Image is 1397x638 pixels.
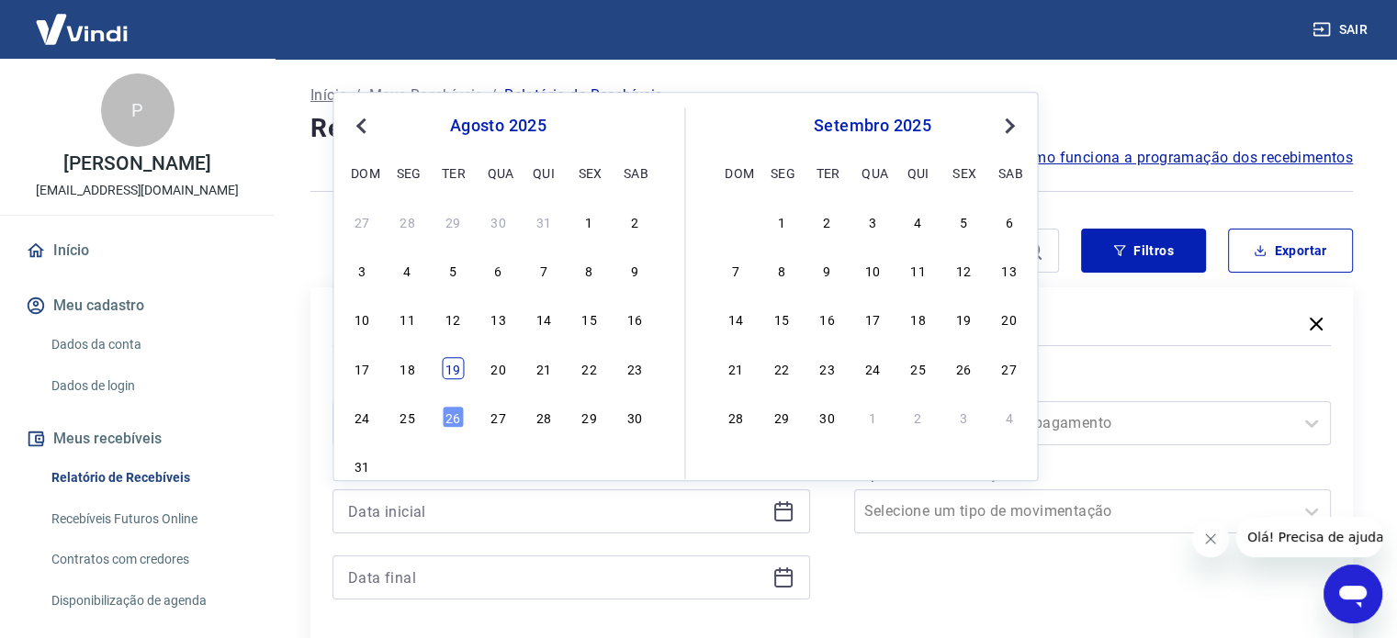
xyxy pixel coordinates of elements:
div: Choose sexta-feira, 29 de agosto de 2025 [578,406,600,428]
div: Choose terça-feira, 30 de setembro de 2025 [816,406,838,428]
div: Choose terça-feira, 5 de agosto de 2025 [442,259,464,281]
div: Choose quinta-feira, 4 de setembro de 2025 [533,455,555,477]
button: Sair [1309,13,1375,47]
img: Vindi [22,1,141,57]
div: Choose segunda-feira, 29 de setembro de 2025 [771,406,793,428]
div: Choose segunda-feira, 25 de agosto de 2025 [397,406,419,428]
div: Choose quinta-feira, 14 de agosto de 2025 [533,308,555,330]
p: Relatório de Recebíveis [504,84,662,106]
div: Choose terça-feira, 2 de setembro de 2025 [442,455,464,477]
div: Choose segunda-feira, 1 de setembro de 2025 [397,455,419,477]
div: Choose terça-feira, 29 de julho de 2025 [442,210,464,232]
div: Choose quinta-feira, 31 de julho de 2025 [533,210,555,232]
a: Início [22,230,253,271]
a: Dados da conta [44,326,253,364]
iframe: Mensagem da empresa [1236,517,1382,557]
div: Choose quinta-feira, 18 de setembro de 2025 [907,308,929,330]
div: sex [952,162,975,184]
div: Choose sábado, 20 de setembro de 2025 [998,308,1020,330]
div: sab [998,162,1020,184]
p: [PERSON_NAME] [63,154,210,173]
div: Choose sábado, 2 de agosto de 2025 [624,210,646,232]
label: Tipo de Movimentação [858,464,1328,486]
div: Choose quarta-feira, 17 de setembro de 2025 [862,308,884,330]
div: Choose segunda-feira, 1 de setembro de 2025 [771,210,793,232]
button: Previous Month [350,115,372,137]
div: Choose sexta-feira, 26 de setembro de 2025 [952,357,975,379]
div: Choose sábado, 16 de agosto de 2025 [624,308,646,330]
div: Choose quinta-feira, 4 de setembro de 2025 [907,210,929,232]
div: Choose domingo, 7 de setembro de 2025 [725,259,747,281]
div: Choose domingo, 21 de setembro de 2025 [725,357,747,379]
div: Choose domingo, 3 de agosto de 2025 [351,259,373,281]
iframe: Fechar mensagem [1192,520,1229,557]
input: Data inicial [348,498,765,525]
div: Choose sexta-feira, 12 de setembro de 2025 [952,259,975,281]
div: sex [578,162,600,184]
div: qui [533,162,555,184]
a: Contratos com credores [44,541,253,578]
div: dom [725,162,747,184]
div: Choose sábado, 6 de setembro de 2025 [624,455,646,477]
div: Choose segunda-feira, 22 de setembro de 2025 [771,357,793,379]
div: Choose domingo, 24 de agosto de 2025 [351,406,373,428]
div: Choose segunda-feira, 4 de agosto de 2025 [397,259,419,281]
div: Choose domingo, 10 de agosto de 2025 [351,308,373,330]
a: Disponibilização de agenda [44,582,253,620]
div: Choose terça-feira, 19 de agosto de 2025 [442,357,464,379]
div: Choose sábado, 27 de setembro de 2025 [998,357,1020,379]
div: month 2025-09 [723,207,1023,430]
button: Next Month [998,115,1020,137]
div: Choose quarta-feira, 1 de outubro de 2025 [862,406,884,428]
div: Choose terça-feira, 23 de setembro de 2025 [816,357,838,379]
div: Choose quarta-feira, 20 de agosto de 2025 [487,357,509,379]
div: Choose sexta-feira, 5 de setembro de 2025 [952,210,975,232]
div: Choose quinta-feira, 28 de agosto de 2025 [533,406,555,428]
div: Choose quarta-feira, 6 de agosto de 2025 [487,259,509,281]
span: Olá! Precisa de ajuda? [11,13,154,28]
div: Choose segunda-feira, 8 de setembro de 2025 [771,259,793,281]
p: Meus Recebíveis [369,84,483,106]
div: Choose quinta-feira, 7 de agosto de 2025 [533,259,555,281]
div: Choose quarta-feira, 30 de julho de 2025 [487,210,509,232]
div: setembro 2025 [723,115,1023,137]
div: Choose sábado, 4 de outubro de 2025 [998,406,1020,428]
p: / [490,84,497,106]
div: Choose terça-feira, 9 de setembro de 2025 [816,259,838,281]
div: Choose segunda-feira, 18 de agosto de 2025 [397,357,419,379]
button: Filtros [1081,229,1206,273]
div: Choose sexta-feira, 5 de setembro de 2025 [578,455,600,477]
div: Choose domingo, 14 de setembro de 2025 [725,308,747,330]
div: Choose segunda-feira, 15 de setembro de 2025 [771,308,793,330]
div: Choose sábado, 23 de agosto de 2025 [624,357,646,379]
div: Choose sexta-feira, 3 de outubro de 2025 [952,406,975,428]
div: Choose segunda-feira, 28 de julho de 2025 [397,210,419,232]
div: Choose sexta-feira, 15 de agosto de 2025 [578,308,600,330]
div: P [101,73,175,147]
div: Choose domingo, 27 de julho de 2025 [351,210,373,232]
div: month 2025-08 [348,207,648,479]
a: Recebíveis Futuros Online [44,500,253,538]
div: Choose quarta-feira, 3 de setembro de 2025 [487,455,509,477]
div: Choose sexta-feira, 19 de setembro de 2025 [952,308,975,330]
div: Choose quinta-feira, 25 de setembro de 2025 [907,357,929,379]
p: Início [310,84,347,106]
a: Saiba como funciona a programação dos recebimentos [974,147,1353,169]
div: Choose terça-feira, 2 de setembro de 2025 [816,210,838,232]
div: Choose terça-feira, 26 de agosto de 2025 [442,406,464,428]
div: Choose segunda-feira, 11 de agosto de 2025 [397,308,419,330]
div: Choose sexta-feira, 8 de agosto de 2025 [578,259,600,281]
div: Choose quarta-feira, 3 de setembro de 2025 [862,210,884,232]
div: Choose quarta-feira, 13 de agosto de 2025 [487,308,509,330]
div: dom [351,162,373,184]
div: Choose domingo, 31 de agosto de 2025 [351,455,373,477]
label: Forma de Pagamento [858,375,1328,397]
a: Relatório de Recebíveis [44,459,253,497]
div: Choose quinta-feira, 11 de setembro de 2025 [907,259,929,281]
div: Choose sábado, 9 de agosto de 2025 [624,259,646,281]
div: Choose domingo, 17 de agosto de 2025 [351,357,373,379]
button: Exportar [1228,229,1353,273]
div: Choose sábado, 6 de setembro de 2025 [998,210,1020,232]
div: qua [487,162,509,184]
